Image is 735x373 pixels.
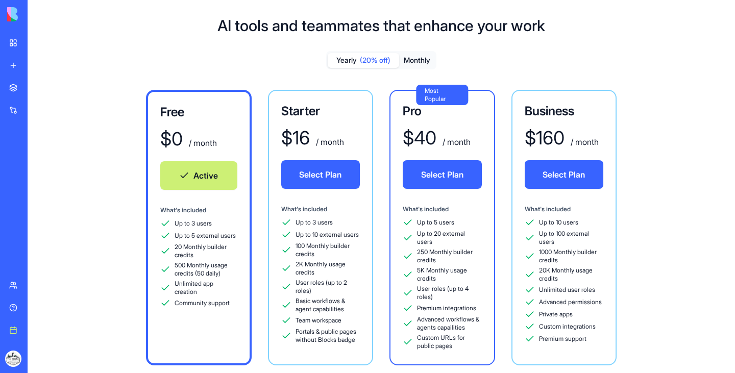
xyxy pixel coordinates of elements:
[403,128,436,148] div: $ 40
[296,279,360,295] span: User roles (up to 2 roles)
[281,205,360,213] div: What's included
[175,261,237,278] span: 500 Monthly usage credits (50 daily)
[539,266,604,283] span: 20K Monthly usage credits
[296,328,360,344] span: Portals & public pages without Blocks badge
[569,136,599,148] div: / month
[175,299,230,307] span: Community support
[175,232,236,240] span: Up to 5 external users
[175,243,237,259] span: 20 Monthly builder credits
[525,103,604,119] h3: Business
[403,205,482,213] div: What's included
[328,53,399,68] button: Yearly
[160,104,237,120] h3: Free
[416,85,468,105] div: Most Popular
[175,219,212,228] span: Up to 3 users
[539,322,596,331] span: Custom integrations
[417,304,476,312] span: Premium integrations
[175,280,237,296] span: Unlimited app creation
[399,53,435,68] button: Monthly
[296,260,360,277] span: 2K Monthly usage credits
[417,285,482,301] span: User roles (up to 4 roles)
[281,103,360,119] h3: Starter
[417,266,482,283] span: 5K Monthly usage credits
[539,335,586,343] span: Premium support
[160,129,183,149] div: $ 0
[296,297,360,313] span: Basic workflows & agent capabilities
[417,248,482,264] span: 250 Monthly builder credits
[296,242,360,258] span: 100 Monthly builder credits
[539,286,595,294] span: Unlimited user roles
[539,298,602,306] span: Advanced permissions
[417,334,482,350] span: Custom URLs for public pages
[417,230,482,246] span: Up to 20 external users
[296,218,333,227] span: Up to 3 users
[7,7,70,21] img: logo
[314,136,344,148] div: / month
[217,16,545,35] h1: AI tools and teammates that enhance your work
[539,248,604,264] span: 1000 Monthly builder credits
[160,206,237,214] div: What's included
[403,160,482,189] button: Select Plan
[281,160,360,189] button: Select Plan
[281,128,310,148] div: $ 16
[539,310,573,318] span: Private apps
[539,230,604,246] span: Up to 100 external users
[296,316,341,325] span: Team workspace
[440,136,471,148] div: / month
[525,160,604,189] button: Select Plan
[417,315,482,332] span: Advanced workflows & agents capailities
[5,351,21,367] img: ACg8ocJUuhCJYhvX_jKJCULYx2udiZ678g7ZXBwfkHBM3IhNS6i0D4gE=s96-c
[525,128,565,148] div: $ 160
[360,55,390,65] span: (20% off)
[525,205,604,213] div: What's included
[403,103,482,119] h3: Pro
[417,218,454,227] span: Up to 5 users
[160,161,237,190] button: Active
[187,137,217,149] div: / month
[296,231,359,239] span: Up to 10 external users
[539,218,578,227] span: Up to 10 users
